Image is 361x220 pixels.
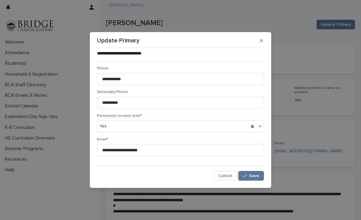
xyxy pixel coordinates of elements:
button: Cancel [213,171,237,181]
span: Cancel [218,174,232,178]
span: Yes [100,123,107,130]
button: Save [238,171,264,181]
span: Permission to send texts [97,114,142,118]
span: Secondary Phone [97,90,128,94]
span: Email [97,138,108,141]
span: Phone [97,67,109,70]
p: Update Primary [97,37,139,44]
span: Save [249,174,259,178]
